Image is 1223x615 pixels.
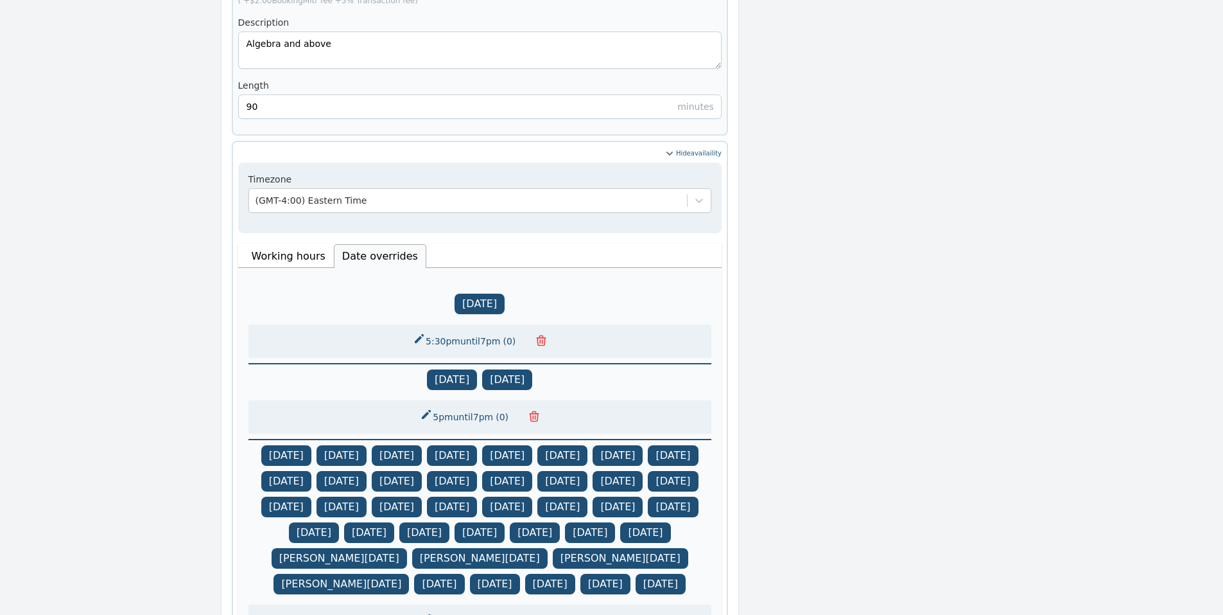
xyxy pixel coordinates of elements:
[372,471,422,492] span: [DATE]
[399,522,449,543] span: [DATE]
[593,445,643,466] span: [DATE]
[261,445,311,466] span: [DATE]
[470,574,520,594] span: [DATE]
[593,497,643,517] span: [DATE]
[317,445,367,466] span: [DATE]
[427,471,477,492] span: [DATE]
[648,445,698,466] span: [DATE]
[372,497,422,517] span: [DATE]
[414,574,464,594] span: [DATE]
[510,522,560,543] span: [DATE]
[482,445,532,466] span: [DATE]
[648,471,698,492] span: [DATE]
[243,244,334,268] li: Working hours
[553,548,688,569] span: [PERSON_NAME][DATE]
[636,574,686,594] span: [DATE]
[525,574,575,594] span: [DATE]
[412,406,519,429] button: 5pmuntil7pm(0)
[238,94,722,119] input: 15
[537,471,587,492] span: [DATE]
[334,244,426,268] li: Date overrides
[405,330,526,353] button: 5:30pmuntil7pm(0)
[500,335,518,348] span: ( 0 )
[482,471,532,492] span: [DATE]
[455,522,505,543] span: [DATE]
[455,294,505,314] span: [DATE]
[238,79,722,92] label: Length
[580,574,630,594] span: [DATE]
[648,497,698,517] span: [DATE]
[273,574,409,594] span: [PERSON_NAME][DATE]
[677,94,722,119] div: minutes
[412,548,548,569] span: [PERSON_NAME][DATE]
[493,411,511,423] span: ( 0 )
[593,471,643,492] span: [DATE]
[344,522,394,543] span: [DATE]
[620,522,670,543] span: [DATE]
[238,16,722,29] label: Description
[317,497,367,517] span: [DATE]
[289,522,339,543] span: [DATE]
[261,471,311,492] span: [DATE]
[565,522,615,543] span: [DATE]
[317,471,367,492] span: [DATE]
[427,497,477,517] span: [DATE]
[272,548,407,569] span: [PERSON_NAME][DATE]
[427,370,477,390] span: [DATE]
[427,445,477,466] span: [DATE]
[537,497,587,517] span: [DATE]
[676,147,722,160] span: Hide availaility
[248,173,711,186] label: Timezone
[238,31,722,69] textarea: Algebra and above
[537,445,587,466] span: [DATE]
[261,497,311,517] span: [DATE]
[482,497,532,517] span: [DATE]
[372,445,422,466] span: [DATE]
[482,370,532,390] span: [DATE]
